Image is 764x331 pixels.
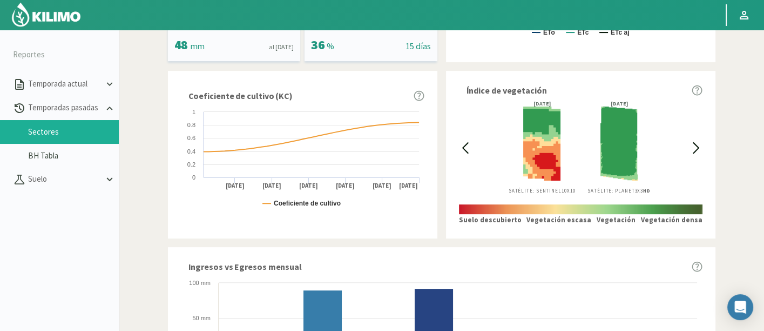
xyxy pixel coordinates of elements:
[225,182,244,190] text: [DATE]
[311,36,324,53] span: 36
[305,8,437,61] kil-mini-card: report-summary-cards.DAYS_ABOVE_THRESHOLD
[610,29,628,36] text: ETc aj
[373,182,391,190] text: [DATE]
[508,187,576,195] p: Satélite: Sentinel
[187,122,195,128] text: 0.8
[174,17,294,30] div: Agua útil inicial
[508,101,576,107] div: [DATE]
[643,188,651,194] b: HD
[398,182,417,190] text: [DATE]
[336,182,355,190] text: [DATE]
[262,182,281,190] text: [DATE]
[585,107,653,180] img: 0e6cf80f-5c02-4efd-a63d-9e55e0fb9184_-_planet_-_2025-08-29.png
[269,42,294,52] div: al [DATE]
[727,294,753,320] div: Open Intercom Messenger
[188,260,302,273] span: Ingresos vs Egresos mensual
[192,109,195,115] text: 1
[405,39,430,52] div: 15 días
[466,84,547,97] span: Índice de vegetación
[526,215,591,226] p: Vegetación escasa
[562,188,576,194] span: 10X10
[188,89,293,102] span: Coeficiente de cultivo (KC)
[508,107,576,180] img: 0e6cf80f-5c02-4efd-a63d-9e55e0fb9184_-_sentinel_-_2025-08-28.png
[190,41,205,51] span: mm
[26,78,104,90] p: Temporada actual
[28,127,119,137] a: Sectores
[26,102,104,114] p: Temporadas pasadas
[459,204,702,214] img: scale
[634,188,651,194] span: 3X3
[189,280,211,286] text: 100 mm
[543,29,555,36] text: ETo
[187,161,195,168] text: 0.2
[577,29,589,36] text: ETc
[26,173,104,186] p: Suelo
[187,135,195,141] text: 0.6
[640,215,702,226] p: Vegetación densa
[28,151,119,161] a: BH Tabla
[192,315,211,321] text: 50 mm
[299,182,318,190] text: [DATE]
[187,148,195,155] text: 0.4
[11,2,82,28] img: Kilimo
[327,41,334,51] span: %
[459,215,522,226] p: Suelo descubierto
[192,174,195,181] text: 0
[585,101,653,107] div: [DATE]
[597,215,635,226] p: Vegetación
[585,187,653,195] p: Satélite: Planet
[174,36,188,53] span: 48
[274,200,341,207] text: Coeficiente de cultivo
[168,8,301,61] kil-mini-card: report-summary-cards.INITIAL_USEFUL_WATER
[311,17,431,30] div: Días sobre el Umbral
